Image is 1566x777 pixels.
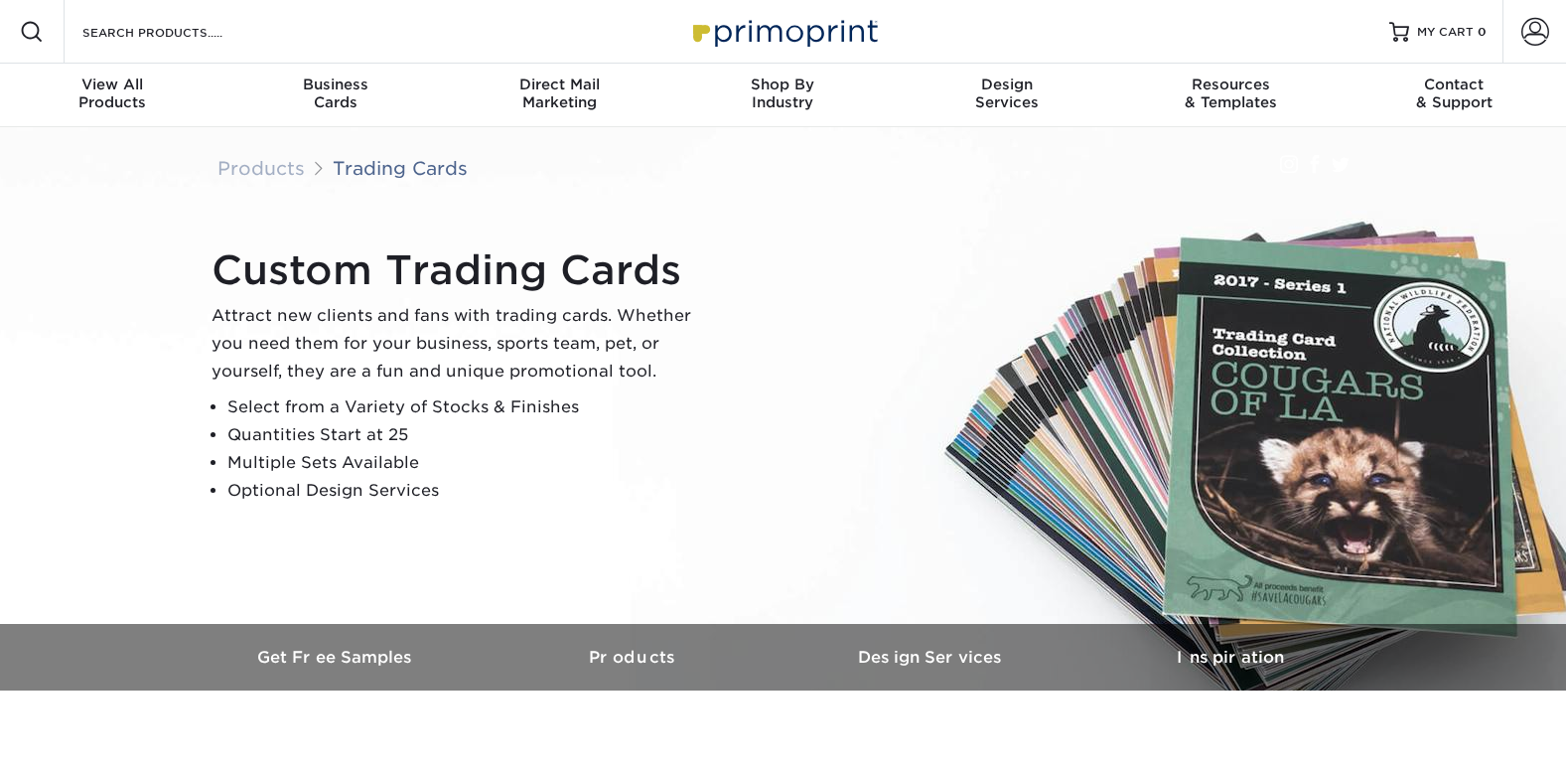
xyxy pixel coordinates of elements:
span: Resources [1118,76,1342,93]
a: Get Free Samples [188,624,486,691]
li: Quantities Start at 25 [227,421,708,449]
a: Products [486,624,783,691]
span: Contact [1343,76,1566,93]
h3: Inspiration [1081,648,1379,667]
div: & Support [1343,76,1566,111]
span: Direct Mail [448,76,671,93]
div: Marketing [448,76,671,111]
a: Products [217,157,305,179]
a: BusinessCards [223,64,447,127]
h3: Products [486,648,783,667]
p: Attract new clients and fans with trading cards. Whether you need them for your business, sports ... [212,302,708,386]
a: Contact& Support [1343,64,1566,127]
div: Services [895,76,1118,111]
a: Resources& Templates [1118,64,1342,127]
div: Industry [671,76,895,111]
span: 0 [1478,25,1487,39]
div: Cards [223,76,447,111]
input: SEARCH PRODUCTS..... [80,20,274,44]
span: Shop By [671,76,895,93]
a: Trading Cards [333,157,468,179]
li: Optional Design Services [227,477,708,505]
a: Design Services [783,624,1081,691]
h3: Get Free Samples [188,648,486,667]
h3: Design Services [783,648,1081,667]
a: DesignServices [895,64,1118,127]
li: Select from a Variety of Stocks & Finishes [227,393,708,421]
a: Inspiration [1081,624,1379,691]
span: MY CART [1417,24,1474,41]
li: Multiple Sets Available [227,449,708,477]
span: Design [895,76,1118,93]
a: Shop ByIndustry [671,64,895,127]
img: Primoprint [684,10,883,53]
div: & Templates [1118,76,1342,111]
span: Business [223,76,447,93]
a: Direct MailMarketing [448,64,671,127]
h1: Custom Trading Cards [212,246,708,294]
